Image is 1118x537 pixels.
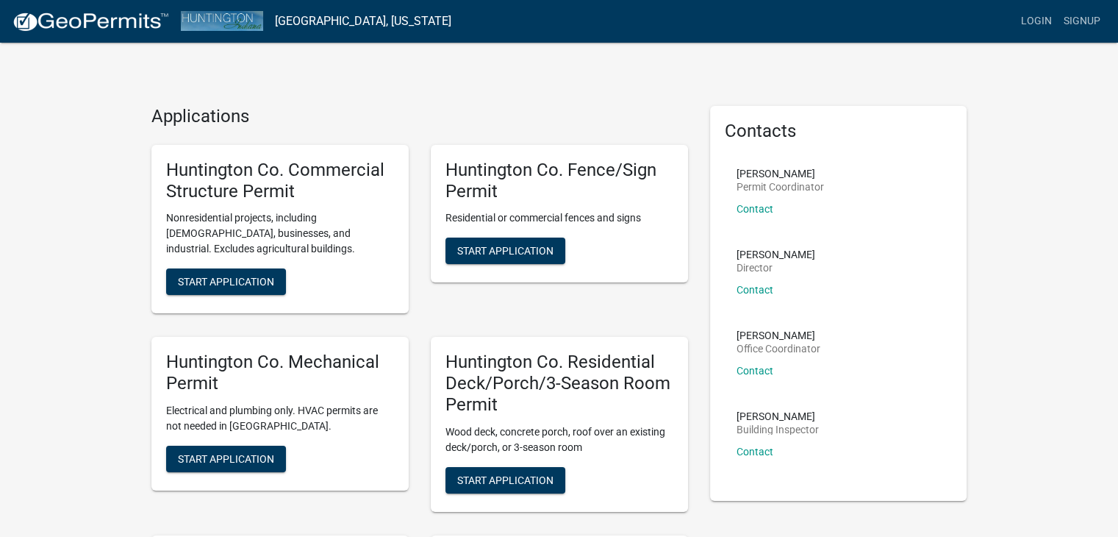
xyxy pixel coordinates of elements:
[737,263,815,273] p: Director
[737,411,819,422] p: [PERSON_NAME]
[737,446,773,458] a: Contact
[166,352,394,394] h5: Huntington Co. Mechanical Permit
[737,182,824,192] p: Permit Coordinator
[445,160,673,202] h5: Huntington Co. Fence/Sign Permit
[737,203,773,215] a: Contact
[457,245,553,257] span: Start Application
[737,249,815,260] p: [PERSON_NAME]
[737,330,820,341] p: [PERSON_NAME]
[457,474,553,486] span: Start Application
[1015,7,1058,35] a: Login
[445,467,565,494] button: Start Application
[737,365,773,377] a: Contact
[737,344,820,354] p: Office Coordinator
[1058,7,1106,35] a: Signup
[737,168,824,179] p: [PERSON_NAME]
[166,160,394,202] h5: Huntington Co. Commercial Structure Permit
[181,11,263,31] img: Huntington County, Indiana
[178,452,274,464] span: Start Application
[737,424,819,435] p: Building Inspector
[725,121,953,142] h5: Contacts
[737,284,773,296] a: Contact
[445,352,673,415] h5: Huntington Co. Residential Deck/Porch/3-Season Room Permit
[445,424,673,455] p: Wood deck, concrete porch, roof over an existing deck/porch, or 3-season room
[445,238,565,264] button: Start Application
[445,210,673,226] p: Residential or commercial fences and signs
[166,403,394,434] p: Electrical and plumbing only. HVAC permits are not needed in [GEOGRAPHIC_DATA].
[166,268,286,295] button: Start Application
[178,276,274,288] span: Start Application
[166,446,286,472] button: Start Application
[166,210,394,257] p: Nonresidential projects, including [DEMOGRAPHIC_DATA], businesses, and industrial. Excludes agric...
[151,106,688,127] h4: Applications
[275,9,451,34] a: [GEOGRAPHIC_DATA], [US_STATE]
